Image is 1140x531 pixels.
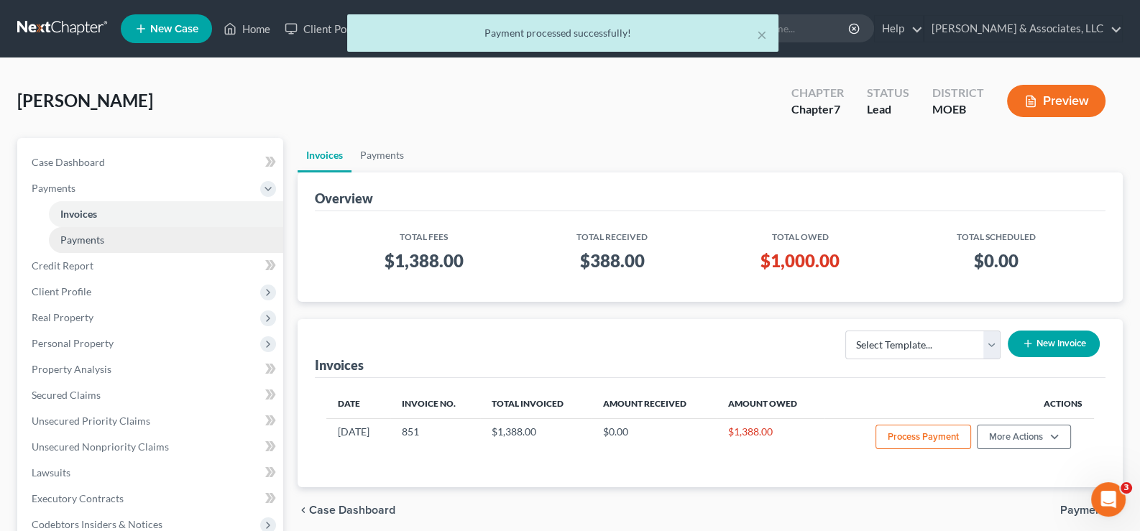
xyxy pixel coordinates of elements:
div: Overview [315,190,373,207]
div: MOEB [932,101,984,118]
h3: $388.00 [533,249,691,272]
th: Actions [824,389,1094,418]
span: Property Analysis [32,363,111,375]
h3: $0.00 [910,249,1082,272]
div: Payment processed successfully! [359,26,767,40]
button: More Actions [977,425,1071,449]
button: New Invoice [1008,331,1100,357]
div: District [932,85,984,101]
td: $1,388.00 [480,418,592,458]
td: $0.00 [592,418,717,458]
button: × [757,26,767,43]
div: Status [867,85,909,101]
th: Total Invoiced [480,389,592,418]
a: Invoices [298,138,351,172]
span: Codebtors Insiders & Notices [32,518,162,530]
span: Invoices [60,208,97,220]
span: Secured Claims [32,389,101,401]
iframe: Intercom live chat [1091,482,1126,517]
span: Personal Property [32,337,114,349]
span: Payments [32,182,75,194]
span: [PERSON_NAME] [17,90,153,111]
th: Amount Owed [717,389,824,418]
th: Invoice No. [390,389,480,418]
a: Property Analysis [20,356,283,382]
td: $1,388.00 [717,418,824,458]
i: chevron_left [298,504,309,516]
a: Invoices [49,201,283,227]
div: Chapter [791,85,844,101]
div: Chapter [791,101,844,118]
div: Lead [867,101,909,118]
a: Case Dashboard [20,149,283,175]
span: Payments [1060,504,1111,516]
h3: $1,000.00 [714,249,886,272]
span: Credit Report [32,259,93,272]
span: Real Property [32,311,93,323]
span: Payments [60,234,104,246]
th: Total Fees [326,223,522,244]
span: Case Dashboard [309,504,395,516]
th: Total Owed [702,223,898,244]
button: Process Payment [875,425,971,449]
a: Unsecured Nonpriority Claims [20,434,283,460]
div: Invoices [315,356,364,374]
th: Amount Received [592,389,717,418]
span: Case Dashboard [32,156,105,168]
td: 851 [390,418,480,458]
a: Credit Report [20,253,283,279]
th: Total Received [522,223,702,244]
a: Payments [351,138,413,172]
span: 7 [834,102,840,116]
th: Total Scheduled [898,223,1094,244]
td: [DATE] [326,418,390,458]
a: Executory Contracts [20,486,283,512]
span: Executory Contracts [32,492,124,504]
button: Payments chevron_right [1060,504,1123,516]
h3: $1,388.00 [338,249,510,272]
span: Unsecured Priority Claims [32,415,150,427]
th: Date [326,389,390,418]
button: chevron_left Case Dashboard [298,504,395,516]
span: 3 [1121,482,1132,494]
button: Preview [1007,85,1105,117]
span: Client Profile [32,285,91,297]
a: Secured Claims [20,382,283,408]
span: Unsecured Nonpriority Claims [32,440,169,453]
a: Lawsuits [20,460,283,486]
span: Lawsuits [32,466,70,479]
a: Unsecured Priority Claims [20,408,283,434]
a: Payments [49,227,283,253]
